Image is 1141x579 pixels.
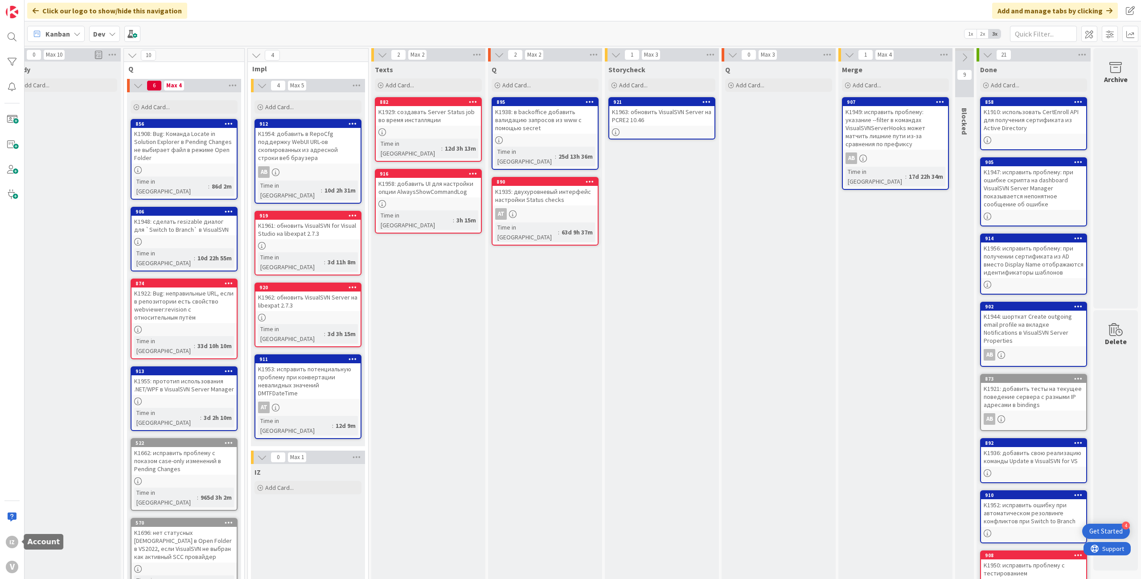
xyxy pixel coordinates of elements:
[981,234,1086,242] div: 914
[905,172,907,181] span: :
[843,106,948,150] div: K1949: исправить проблему: указание --filter в командах VisualSVNServerHooks может матчить лишние...
[46,53,62,57] div: Max 10
[134,177,208,196] div: Time in [GEOGRAPHIC_DATA]
[195,341,234,351] div: 33d 10h 10m
[845,152,857,164] div: AB
[131,447,237,475] div: K1662: исправить проблему с показом case-only изменений в Pending Changes
[135,121,237,127] div: 856
[493,178,598,186] div: 890
[493,98,598,134] div: 895K1938: в backoffice добавить валидацию запросов из www с помощью secret
[843,152,948,164] div: AB
[981,413,1086,425] div: AB
[556,152,595,161] div: 25d 13h 36m
[559,227,595,237] div: 63d 9h 37m
[131,208,237,235] div: 906K1948: сделать resizable диалог для `Switch to Branch` в VisualSVN
[265,50,280,61] span: 4
[198,493,234,502] div: 965d 3h 2m
[131,287,237,323] div: K1922: Bug: неправильные URL, если в репозитории есть свойство webviewer:revision с относительным...
[725,65,730,74] span: Q
[255,128,361,164] div: K1954: добавить в RepoCfg поддержку WebUI URL-ов скопированных из адресной строки веб браузера
[131,279,237,287] div: 874
[981,303,1086,311] div: 902
[128,64,233,73] span: Q
[134,408,200,427] div: Time in [GEOGRAPHIC_DATA]
[985,235,1086,242] div: 914
[619,81,648,89] span: Add Card...
[957,70,972,80] span: 9
[325,257,358,267] div: 3d 11h 8m
[609,98,714,126] div: 921K1963: обновить VisualSVN Server на PCRE2 10.46
[981,106,1086,134] div: K1910: использовать CertEnroll API для получения сертификата из Active Directory
[195,253,234,263] div: 10d 22h 55m
[981,242,1086,278] div: K1956: исправить проблему: при получении сертификата из AD вместо Display Name отображаются идент...
[985,492,1086,498] div: 910
[984,413,995,425] div: AB
[255,120,361,164] div: 912K1954: добавить в RepoCfg поддержку WebUI URL-ов скопированных из адресной строки веб браузера
[259,284,361,291] div: 920
[991,81,1019,89] span: Add Card...
[981,439,1086,467] div: 892K1936: добавить свою реализацию команды Update в VisualSVN for VS
[376,170,481,178] div: 916
[252,64,357,73] span: Impl
[322,185,358,195] div: 10d 2h 31m
[27,3,187,19] div: Click our logo to show/hide this navigation
[985,440,1086,446] div: 892
[258,181,321,200] div: Time in [GEOGRAPHIC_DATA]
[985,99,1086,105] div: 858
[497,179,598,185] div: 890
[410,53,424,57] div: Max 2
[21,81,49,89] span: Add Card...
[985,552,1086,558] div: 908
[380,171,481,177] div: 916
[992,3,1118,19] div: Add and manage tabs by clicking
[493,106,598,134] div: K1938: в backoffice добавить валидацию запросов из www с помощью secret
[736,81,764,89] span: Add Card...
[981,158,1086,210] div: 905K1947: исправить проблему: при ошибке скрипта на dashboard VisualSVN Server Manager показывает...
[847,99,948,105] div: 907
[495,208,507,220] div: AT
[131,375,237,395] div: K1955: прототип использования .NET/WPF в VisualSVN Server Manager
[324,329,325,339] span: :
[135,520,237,526] div: 570
[376,178,481,197] div: K1958: добавить UI для настройки опции AlwaysShowCommandLog
[131,216,237,235] div: K1948: сделать resizable диалог для `Switch to Branch` в VisualSVN
[255,166,361,178] div: AB
[135,209,237,215] div: 906
[558,227,559,237] span: :
[981,234,1086,278] div: 914K1956: исправить проблему: при получении сертификата из AD вместо Display Name отображаются ид...
[981,383,1086,411] div: K1921: добавить тесты на текущее поведение сервера с разными IP адресами в bindings
[555,152,556,161] span: :
[497,99,598,105] div: 895
[321,185,322,195] span: :
[977,29,989,38] span: 2x
[981,439,1086,447] div: 892
[1010,26,1077,42] input: Quick Filter...
[493,186,598,205] div: K1935: двухуровневый интерфейс настройки Status checks
[981,98,1086,106] div: 858
[254,468,261,476] span: IZ
[332,421,333,431] span: :
[255,212,361,239] div: 919K1961: обновить VisualSVN for Visual Studio на libexpat 2.7.3
[391,49,406,60] span: 2
[853,81,881,89] span: Add Card...
[131,208,237,216] div: 906
[644,53,658,57] div: Max 3
[1122,522,1130,530] div: 4
[290,83,304,88] div: Max 5
[141,103,170,111] span: Add Card...
[131,120,237,164] div: 856K1908: Bug: Команда Locate in Solution Explorer в Pending Changes не выбирает файл в режиме Op...
[609,106,714,126] div: K1963: обновить VisualSVN Server на PCRE2 10.46
[265,103,294,111] span: Add Card...
[255,283,361,311] div: 920K1962: обновить VisualSVN Server на libexpat 2.7.3
[608,65,645,74] span: Storycheck
[960,108,969,135] span: Blocked
[147,80,162,91] span: 6
[376,106,481,126] div: K1929: создавать Server Status job во время инсталляции
[134,336,194,356] div: Time in [GEOGRAPHIC_DATA]
[259,213,361,219] div: 919
[1105,336,1127,347] div: Delete
[741,49,756,60] span: 0
[878,53,891,57] div: Max 4
[981,551,1086,559] div: 908
[134,488,197,507] div: Time in [GEOGRAPHIC_DATA]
